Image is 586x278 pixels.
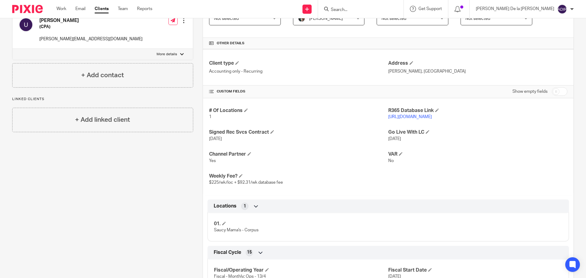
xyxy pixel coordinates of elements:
[209,180,283,185] span: $225/wk/loc + $92.31/wk database fee
[157,52,177,57] p: More details
[209,159,216,163] span: Yes
[388,151,567,157] h4: VAR
[244,203,246,209] span: 1
[382,16,406,21] span: Not selected
[209,89,388,94] h4: CUSTOM FIELDS
[465,16,490,21] span: Not selected
[217,41,244,46] span: Other details
[209,107,388,114] h4: # Of Locations
[209,173,388,179] h4: Weekly Fee?
[388,267,562,273] h4: Fiscal Start Date
[388,60,567,67] h4: Address
[118,6,128,12] a: Team
[39,24,143,30] h5: (CPA)
[388,107,567,114] h4: R365 Database Link
[388,129,567,135] h4: Go Live With LC
[214,203,237,209] span: Locations
[39,17,143,24] h4: [PERSON_NAME]
[388,115,432,119] a: [URL][DOMAIN_NAME]
[209,68,388,74] p: Accounting only - Recurring
[309,16,343,21] span: [PERSON_NAME]
[557,4,567,14] img: svg%3E
[298,15,305,22] img: Profile%20picture%20JUS.JPG
[75,115,130,125] h4: + Add linked client
[12,97,193,102] p: Linked clients
[209,137,222,141] span: [DATE]
[209,60,388,67] h4: Client type
[214,267,388,273] h4: Fiscal/Operating Year
[214,228,259,232] span: Saucy Mama's - Corpus
[209,129,388,135] h4: Signed Rec Svcs Contract
[330,7,385,13] input: Search
[418,7,442,11] span: Get Support
[137,6,152,12] a: Reports
[81,70,124,80] h4: + Add contact
[12,5,43,13] img: Pixie
[209,115,212,119] span: 1
[209,151,388,157] h4: Channel Partner
[75,6,85,12] a: Email
[512,88,548,95] label: Show empty fields
[39,36,143,42] p: [PERSON_NAME][EMAIL_ADDRESS][DOMAIN_NAME]
[19,17,33,32] img: svg%3E
[388,68,567,74] p: [PERSON_NAME], [GEOGRAPHIC_DATA]
[388,137,401,141] span: [DATE]
[56,6,66,12] a: Work
[214,249,241,256] span: Fiscal Cycle
[95,6,109,12] a: Clients
[247,249,252,255] span: 15
[388,159,394,163] span: No
[214,16,239,21] span: Not selected
[214,221,388,227] h4: 01.
[476,6,554,12] p: [PERSON_NAME] De la [PERSON_NAME]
